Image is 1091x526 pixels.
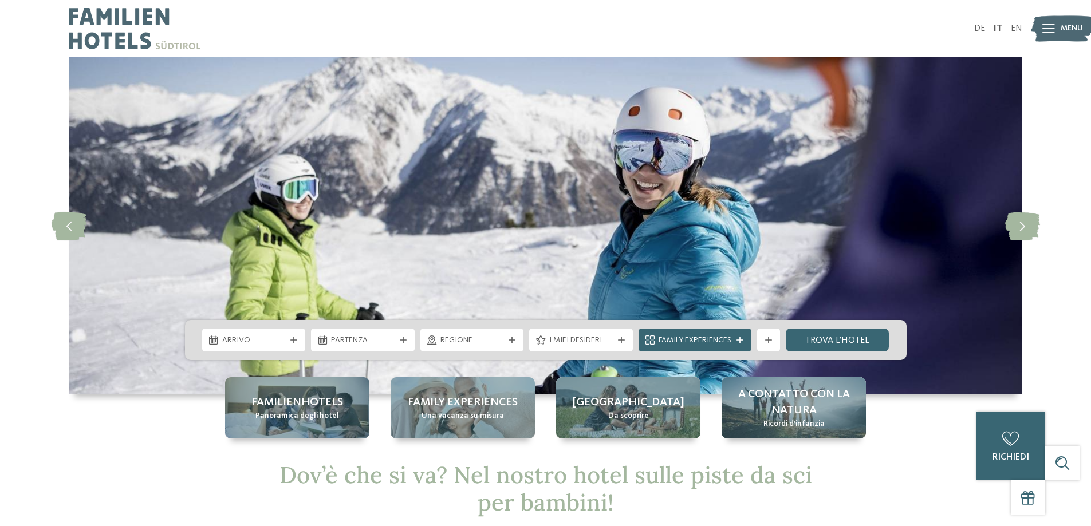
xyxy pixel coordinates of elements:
span: Menu [1061,23,1083,34]
a: DE [974,24,985,33]
a: Hotel sulle piste da sci per bambini: divertimento senza confini Family experiences Una vacanza s... [391,377,535,438]
span: Family Experiences [659,335,731,346]
a: Hotel sulle piste da sci per bambini: divertimento senza confini Familienhotels Panoramica degli ... [225,377,369,438]
img: Hotel sulle piste da sci per bambini: divertimento senza confini [69,57,1022,394]
span: Familienhotels [251,394,343,410]
a: trova l’hotel [786,329,889,351]
span: Una vacanza su misura [422,410,504,422]
span: Regione [440,335,504,346]
span: richiedi [992,453,1029,462]
a: EN [1011,24,1022,33]
span: I miei desideri [549,335,613,346]
span: Partenza [331,335,395,346]
a: IT [994,24,1002,33]
span: Dov’è che si va? Nel nostro hotel sulle piste da sci per bambini! [279,460,812,517]
a: Hotel sulle piste da sci per bambini: divertimento senza confini A contatto con la natura Ricordi... [722,377,866,438]
span: Panoramica degli hotel [255,410,339,422]
span: Ricordi d’infanzia [763,418,825,430]
span: Arrivo [222,335,286,346]
a: richiedi [976,412,1045,480]
span: Da scoprire [608,410,649,422]
a: Hotel sulle piste da sci per bambini: divertimento senza confini [GEOGRAPHIC_DATA] Da scoprire [556,377,700,438]
span: Family experiences [408,394,518,410]
span: [GEOGRAPHIC_DATA] [573,394,684,410]
span: A contatto con la natura [733,386,854,418]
